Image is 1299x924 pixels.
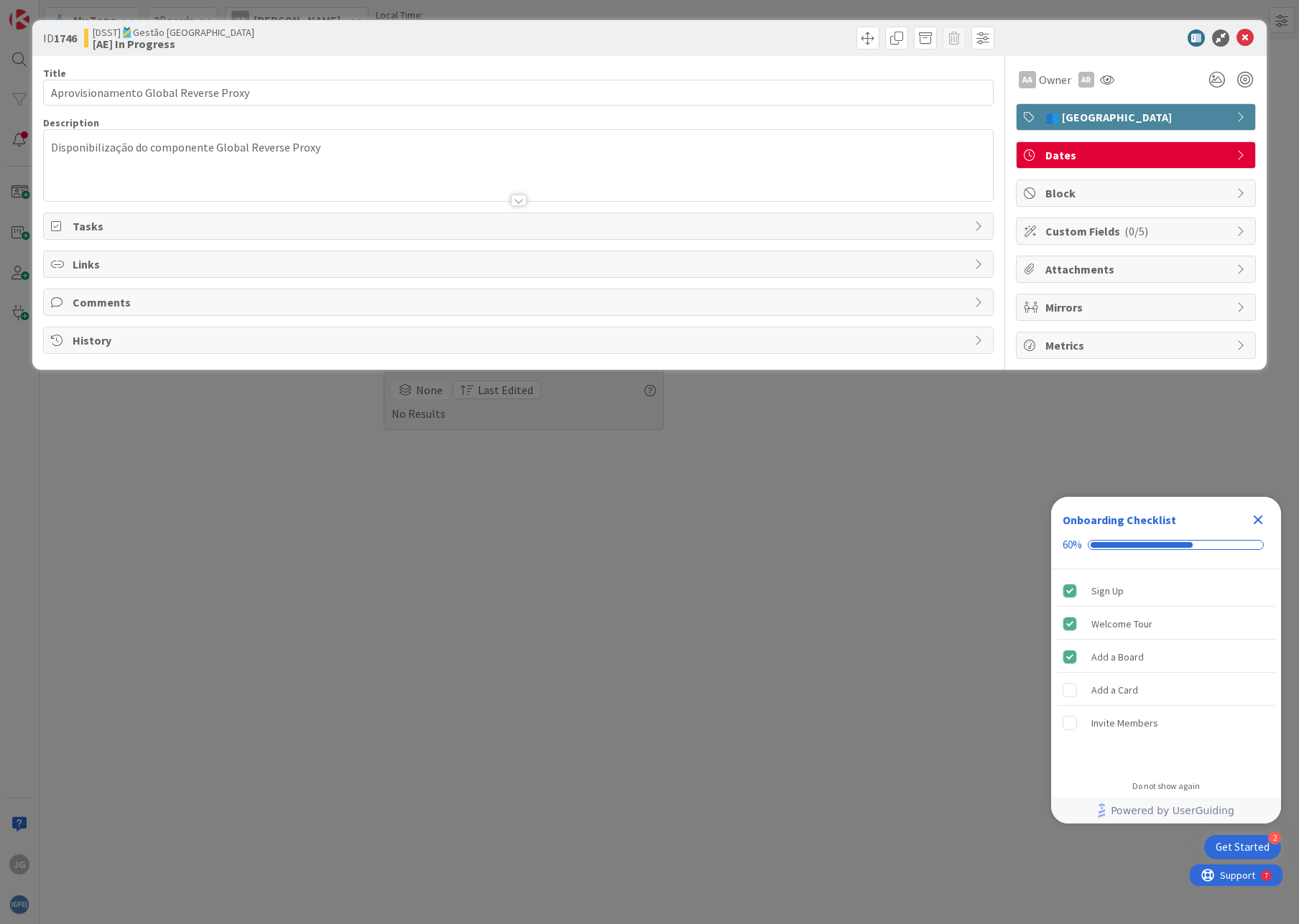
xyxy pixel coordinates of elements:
[1051,569,1281,771] div: Checklist items
[73,332,967,349] span: History
[1091,582,1124,599] div: Sign Up
[1091,681,1138,699] div: Add a Card
[1132,780,1200,792] div: Do not show again
[43,80,994,106] input: type card name here...
[1045,223,1229,240] span: Custom Fields
[1019,71,1036,88] div: AA
[75,6,78,17] div: 7
[43,29,77,47] span: ID
[1045,337,1229,354] span: Metrics
[1051,798,1281,823] div: Footer
[1045,261,1229,278] span: Attachments
[1051,497,1281,823] div: Checklist Container
[43,67,66,80] label: Title
[73,294,967,311] span: Comments
[1063,538,1270,551] div: Checklist progress: 60%
[1057,608,1275,640] div: Welcome Tour is complete.
[1124,224,1148,238] span: ( 0/5 )
[1091,648,1144,666] div: Add a Board
[93,27,254,38] span: [DSST]🎽Gestão [GEOGRAPHIC_DATA]
[1216,840,1270,854] div: Get Started
[1057,575,1275,607] div: Sign Up is complete.
[1045,185,1229,202] span: Block
[1057,707,1275,739] div: Invite Members is incomplete.
[1091,714,1158,732] div: Invite Members
[1045,146,1229,164] span: Dates
[30,2,65,19] span: Support
[54,31,77,45] b: 1746
[1063,538,1082,551] div: 60%
[1247,508,1270,531] div: Close Checklist
[1045,299,1229,316] span: Mirrors
[1091,615,1152,633] div: Welcome Tour
[93,38,254,50] b: [AE] In Progress
[1063,511,1176,528] div: Onboarding Checklist
[73,256,967,273] span: Links
[1078,72,1094,88] div: AR
[1111,802,1234,819] span: Powered by UserGuiding
[43,116,99,129] span: Description
[1057,641,1275,673] div: Add a Board is complete.
[1039,71,1071,88] span: Owner
[73,218,967,235] span: Tasks
[1204,835,1281,859] div: Open Get Started checklist, remaining modules: 2
[51,139,986,156] p: Disponibilização do componente Global Reverse Proxy
[1057,674,1275,706] div: Add a Card is incomplete.
[1268,831,1281,844] div: 2
[1045,108,1229,126] span: 👥 [GEOGRAPHIC_DATA]
[1058,798,1274,823] a: Powered by UserGuiding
